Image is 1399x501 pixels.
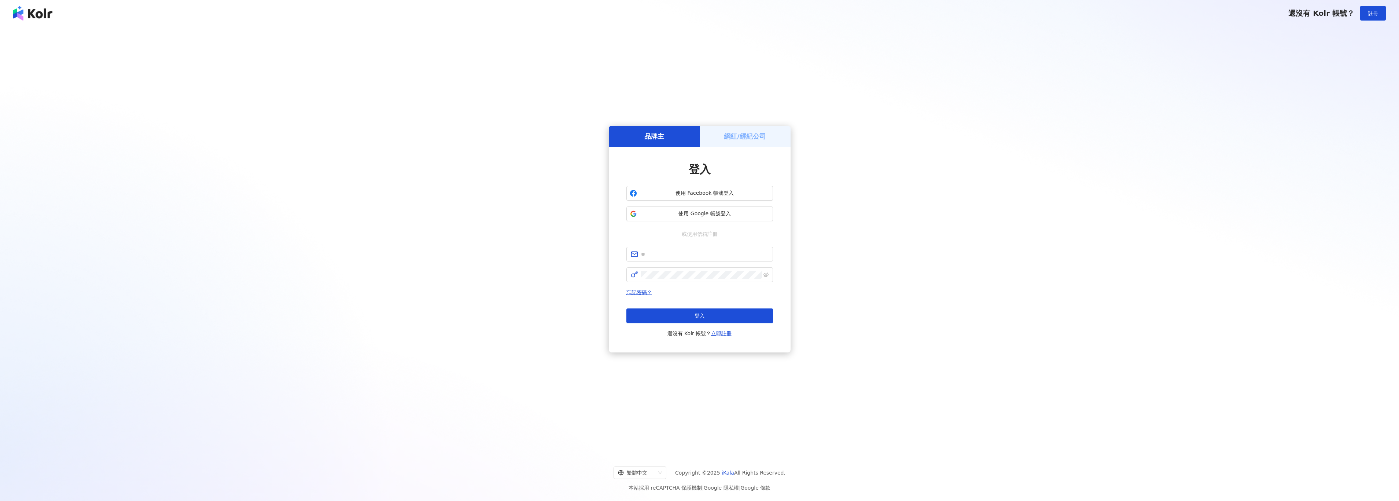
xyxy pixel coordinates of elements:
[629,483,770,492] span: 本站採用 reCAPTCHA 保護機制
[626,289,652,295] a: 忘記密碼？
[695,313,705,319] span: 登入
[1360,6,1386,21] button: 註冊
[644,132,664,141] h5: 品牌主
[675,468,785,477] span: Copyright © 2025 All Rights Reserved.
[640,190,770,197] span: 使用 Facebook 帳號登入
[13,6,52,21] img: logo
[724,132,766,141] h5: 網紅/經紀公司
[640,210,770,217] span: 使用 Google 帳號登入
[1368,10,1378,16] span: 註冊
[689,163,711,176] span: 登入
[722,470,734,476] a: iKala
[711,330,732,336] a: 立即註冊
[626,308,773,323] button: 登入
[704,485,739,491] a: Google 隱私權
[626,206,773,221] button: 使用 Google 帳號登入
[1288,9,1354,18] span: 還沒有 Kolr 帳號？
[702,485,704,491] span: |
[667,329,732,338] span: 還沒有 Kolr 帳號？
[740,485,770,491] a: Google 條款
[739,485,741,491] span: |
[618,467,655,479] div: 繁體中文
[677,230,723,238] span: 或使用信箱註冊
[626,186,773,201] button: 使用 Facebook 帳號登入
[763,272,769,277] span: eye-invisible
